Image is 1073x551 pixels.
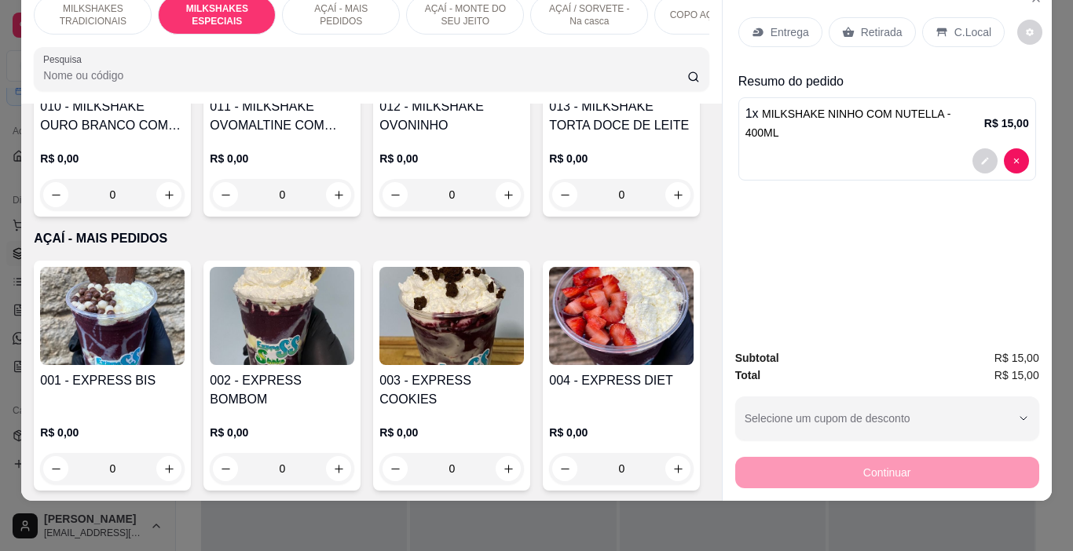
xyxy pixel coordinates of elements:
[994,367,1039,384] span: R$ 15,00
[210,151,354,166] p: R$ 0,00
[549,425,694,440] p: R$ 0,00
[40,151,185,166] p: R$ 0,00
[379,267,524,365] img: product-image
[210,267,354,365] img: product-image
[379,425,524,440] p: R$ 0,00
[379,371,524,409] h4: 003 - EXPRESS COOKIES
[954,24,991,40] p: C.Local
[861,24,903,40] p: Retirada
[40,425,185,440] p: R$ 0,00
[738,72,1036,91] p: Resumo do pedido
[210,425,354,440] p: R$ 0,00
[295,2,386,27] p: AÇAÍ - MAIS PEDIDOS
[47,2,138,27] p: MILKSHAKES TRADICIONAIS
[549,97,694,135] h4: 013 - MILKSHAKE TORTA DOCE DE LEITE
[994,349,1039,367] span: R$ 15,00
[972,148,998,173] button: decrease-product-quantity
[40,371,185,390] h4: 001 - EXPRESS BIS
[210,97,354,135] h4: 011 - MILKSHAKE OVOMALTINE COM NUTELLA
[745,108,951,139] span: MILKSHAKE NINHO COM NUTELLA - 400ML
[735,352,779,364] strong: Subtotal
[34,229,709,248] p: AÇAÍ - MAIS PEDIDOS
[771,24,809,40] p: Entrega
[549,151,694,166] p: R$ 0,00
[984,115,1029,131] p: R$ 15,00
[735,396,1039,440] button: Selecione um cupom de desconto
[40,97,185,135] h4: 010 - MILKSHAKE OURO BRANCO COM NUTELLA
[419,2,511,27] p: AÇAÍ - MONTE DO SEU JEITO
[379,97,524,135] h4: 012 - MILKSHAKE OVONINHO
[210,371,354,409] h4: 002 - EXPRESS BOMBOM
[745,104,984,142] p: 1 x
[735,369,760,381] strong: Total
[549,371,694,390] h4: 004 - EXPRESS DIET
[379,151,524,166] p: R$ 0,00
[544,2,635,27] p: AÇAÍ / SORVETE - Na casca
[43,53,87,66] label: Pesquisa
[171,2,262,27] p: MILKSHAKES ESPECIAIS
[549,267,694,365] img: product-image
[40,267,185,365] img: product-image
[43,68,687,83] input: Pesquisa
[1017,20,1042,45] button: decrease-product-quantity
[1004,148,1029,173] button: decrease-product-quantity
[670,9,757,21] p: COPO AÇAÍ - PURO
